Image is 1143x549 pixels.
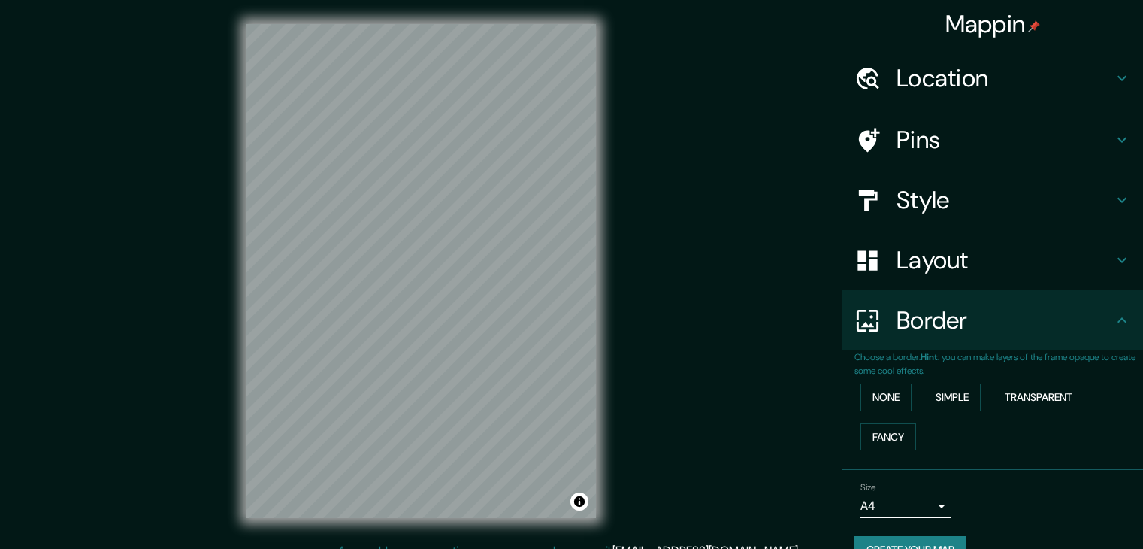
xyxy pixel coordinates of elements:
div: A4 [860,494,951,518]
iframe: Help widget launcher [1009,490,1126,532]
p: Choose a border. : you can make layers of the frame opaque to create some cool effects. [854,350,1143,378]
b: Hint [921,351,938,363]
canvas: Map [246,24,596,518]
img: pin-icon.png [1028,20,1040,32]
button: Simple [924,384,981,411]
div: Location [842,48,1143,108]
h4: Border [897,305,1113,335]
button: Fancy [860,423,916,451]
button: None [860,384,912,411]
div: Pins [842,110,1143,170]
div: Border [842,290,1143,350]
h4: Pins [897,125,1113,155]
h4: Mappin [945,9,1041,39]
h4: Layout [897,245,1113,275]
label: Size [860,481,876,494]
button: Toggle attribution [570,493,588,511]
h4: Location [897,63,1113,93]
h4: Style [897,185,1113,215]
button: Transparent [993,384,1084,411]
div: Style [842,170,1143,230]
div: Layout [842,230,1143,290]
